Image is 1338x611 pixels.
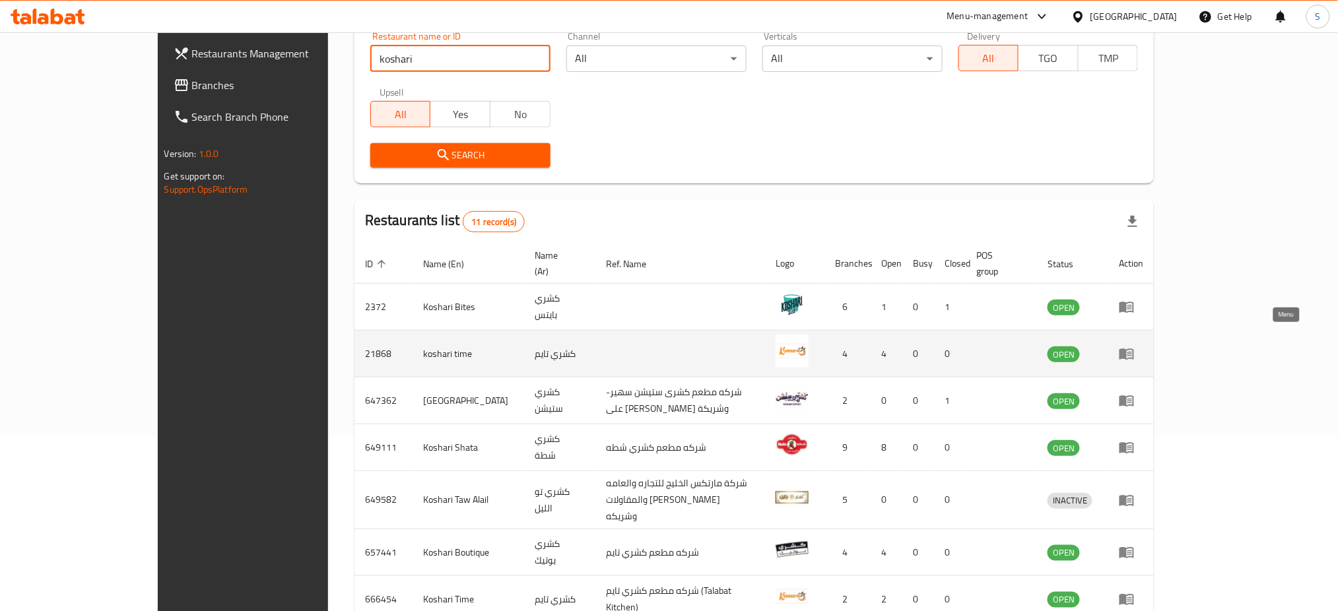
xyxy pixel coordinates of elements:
span: All [964,49,1014,68]
span: Restaurants Management [192,46,371,61]
td: 5 [824,471,871,529]
img: Koshari Station [776,381,809,414]
span: Ref. Name [607,256,664,272]
span: Name (En) [423,256,481,272]
div: Menu [1119,393,1143,408]
td: 0 [902,471,934,529]
td: 21868 [354,331,413,377]
span: No [496,105,545,124]
div: All [566,46,747,72]
span: Branches [192,77,371,93]
th: Logo [765,243,824,284]
td: 0 [902,284,934,331]
td: 0 [902,331,934,377]
label: Delivery [968,32,1001,41]
td: 649582 [354,471,413,529]
span: OPEN [1048,300,1080,315]
img: Koshari Shata [776,428,809,461]
span: POS group [976,247,1021,279]
div: Menu [1119,544,1143,560]
th: Branches [824,243,871,284]
td: كشري شطة [524,424,596,471]
a: Search Branch Phone [163,101,382,133]
span: Get support on: [164,168,225,185]
span: TMP [1084,49,1133,68]
th: Open [871,243,902,284]
td: 1 [934,284,966,331]
td: Koshari Boutique [413,529,524,576]
td: 8 [871,424,902,471]
td: 4 [871,529,902,576]
td: 1 [871,284,902,331]
button: All [958,45,1019,71]
button: TMP [1078,45,1139,71]
div: OPEN [1048,592,1080,608]
td: 2372 [354,284,413,331]
th: Action [1108,243,1154,284]
span: INACTIVE [1048,493,1092,508]
a: Restaurants Management [163,38,382,69]
td: 0 [902,377,934,424]
td: 649111 [354,424,413,471]
td: -شركه مطعم كشرى ستيشن سهير على [PERSON_NAME] وشريكة [596,377,766,424]
span: S [1316,9,1321,24]
td: كشري تايم [524,331,596,377]
td: شركه مطعم كشري تايم [596,529,766,576]
span: OPEN [1048,347,1080,362]
td: كشري بايتس [524,284,596,331]
td: 0 [934,424,966,471]
td: 647362 [354,377,413,424]
td: 4 [824,529,871,576]
td: 0 [902,529,934,576]
th: Closed [934,243,966,284]
span: All [376,105,426,124]
a: Support.OpsPlatform [164,181,248,198]
span: Search [381,147,540,164]
td: 9 [824,424,871,471]
span: 1.0.0 [199,145,219,162]
td: 657441 [354,529,413,576]
td: 0 [934,529,966,576]
span: OPEN [1048,441,1080,456]
td: 4 [824,331,871,377]
span: ID [365,256,390,272]
button: No [490,101,551,127]
td: كشري تو الليل [524,471,596,529]
span: Status [1048,256,1090,272]
td: 0 [902,424,934,471]
span: OPEN [1048,545,1080,560]
td: 2 [824,377,871,424]
div: OPEN [1048,393,1080,409]
td: 6 [824,284,871,331]
td: [GEOGRAPHIC_DATA] [413,377,524,424]
span: TGO [1024,49,1073,68]
span: 11 record(s) [463,216,524,228]
span: Search Branch Phone [192,109,371,125]
div: Menu [1119,299,1143,315]
span: Yes [436,105,485,124]
h2: Restaurants list [365,210,525,232]
button: Search [370,143,551,168]
th: Busy [902,243,934,284]
td: 0 [871,471,902,529]
button: All [370,101,431,127]
span: Version: [164,145,197,162]
div: [GEOGRAPHIC_DATA] [1090,9,1178,24]
div: Menu [1119,492,1143,508]
img: koshari time [776,335,809,368]
td: شركه مطعم كشري شطه [596,424,766,471]
button: Yes [430,101,490,127]
div: OPEN [1048,545,1080,561]
input: Search for restaurant name or ID.. [370,46,551,72]
div: Total records count [463,211,525,232]
td: 0 [934,331,966,377]
div: Menu [1119,591,1143,607]
label: Upsell [380,88,404,97]
div: OPEN [1048,440,1080,456]
td: Koshari Taw Alail [413,471,524,529]
td: Koshari Bites [413,284,524,331]
img: Koshari Bites [776,288,809,321]
td: 4 [871,331,902,377]
div: Menu [1119,439,1143,455]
